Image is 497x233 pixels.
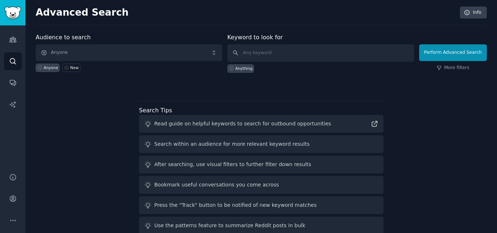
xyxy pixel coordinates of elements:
[437,65,469,71] a: More filters
[154,201,317,209] div: Press the "Track" button to be notified of new keyword matches
[154,161,311,168] div: After searching, use visual filters to further filter down results
[460,7,487,19] a: Info
[154,140,310,148] div: Search within an audience for more relevant keyword results
[227,34,283,41] label: Keyword to look for
[154,181,279,189] div: Bookmark useful conversations you come across
[36,34,91,41] label: Audience to search
[62,64,80,72] a: New
[235,66,253,71] div: Anything
[44,65,58,70] div: Anyone
[227,44,414,62] input: Any keyword
[36,7,456,19] h2: Advanced Search
[154,120,331,128] div: Read guide on helpful keywords to search for outbound opportunities
[70,65,79,70] div: New
[36,44,222,61] button: Anyone
[139,107,172,114] label: Search Tips
[419,44,487,61] button: Perform Advanced Search
[4,7,21,19] img: GummySearch logo
[154,222,305,229] div: Use the patterns feature to summarize Reddit posts in bulk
